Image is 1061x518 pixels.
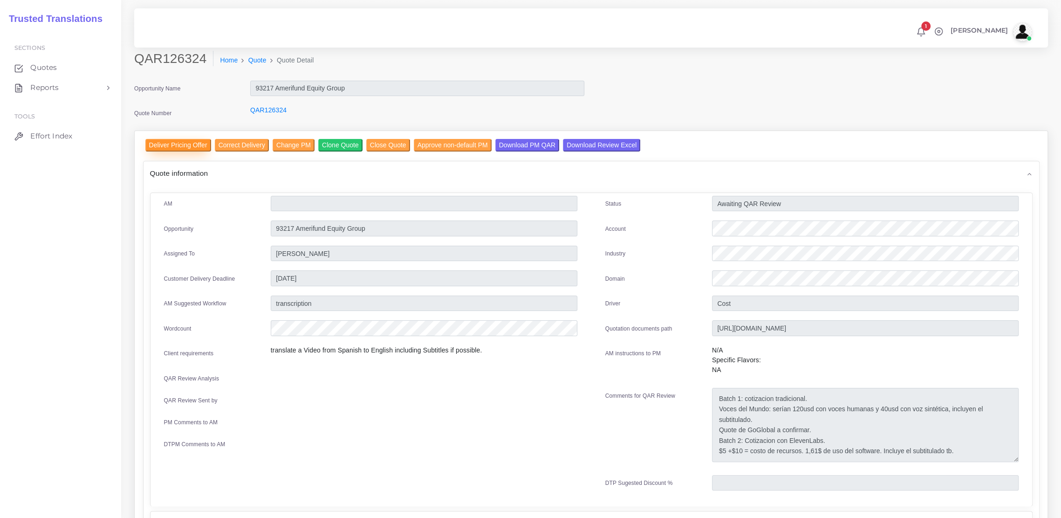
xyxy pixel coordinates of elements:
input: Download PM QAR [495,139,559,152]
a: Reports [7,78,114,97]
textarea: Batch 1: cotizacion tradicional. Voces del Mundo: serían 120usd con voces humanas y 40usd con voz... [712,388,1019,462]
li: Quote Detail [267,55,314,65]
a: Effort Index [7,126,114,146]
input: Change PM [273,139,315,152]
input: Deliver Pricing Offer [145,139,211,152]
input: Approve non-default PM [414,139,492,152]
label: Status [605,200,622,208]
span: Sections [14,44,45,51]
a: Trusted Translations [2,11,103,27]
label: Client requirements [164,349,214,358]
a: Quote [248,55,267,65]
label: Opportunity [164,225,194,233]
label: AM Suggested Workflow [164,299,226,308]
label: Account [605,225,626,233]
span: Quotes [30,62,57,73]
input: Correct Delivery [215,139,269,152]
label: Comments for QAR Review [605,392,675,400]
label: Industry [605,249,626,258]
input: Close Quote [366,139,410,152]
span: 1 [921,21,931,31]
h2: QAR126324 [134,51,213,67]
label: AM [164,200,172,208]
a: 1 [913,27,929,37]
span: [PERSON_NAME] [951,27,1008,34]
label: Quotation documents path [605,325,672,333]
label: QAR Review Sent by [164,396,218,405]
label: PM Comments to AM [164,418,218,427]
input: pm [271,246,577,262]
div: Quote information [144,161,1039,185]
a: [PERSON_NAME]avatar [946,22,1035,41]
label: Opportunity Name [134,84,181,93]
span: Tools [14,113,35,120]
a: QAR126324 [250,106,287,114]
input: Download Review Excel [563,139,640,152]
input: Clone Quote [318,139,363,152]
span: Reports [30,83,59,93]
label: Customer Delivery Deadline [164,275,235,283]
p: N/A Specific Flavors: NA [712,345,1019,375]
label: AM instructions to PM [605,349,661,358]
a: Quotes [7,58,114,77]
label: Driver [605,299,621,308]
label: Domain [605,275,625,283]
h2: Trusted Translations [2,13,103,24]
label: DTP Sugested Discount % [605,479,673,487]
label: Quote Number [134,109,171,117]
label: QAR Review Analysis [164,374,219,383]
span: Effort Index [30,131,72,141]
label: Assigned To [164,249,195,258]
img: avatar [1013,22,1032,41]
p: translate a Video from Spanish to English including Subtitles if possible. [271,345,577,355]
label: Wordcount [164,325,192,333]
label: DTPM Comments to AM [164,440,226,449]
a: Home [220,55,238,65]
span: Quote information [150,168,208,179]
